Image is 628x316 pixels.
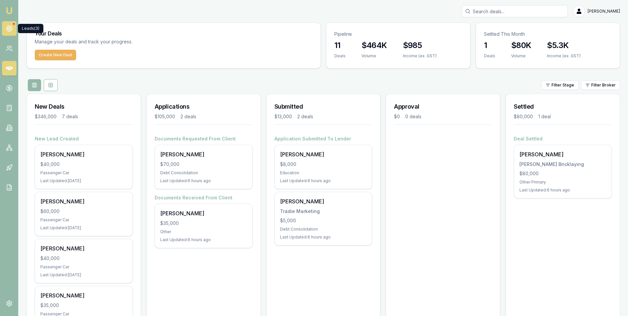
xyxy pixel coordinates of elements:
div: 1 deal [538,113,551,120]
div: $105,000 [155,113,175,120]
h4: Documents Received From Client [155,194,253,201]
div: Passenger Car [40,217,127,223]
div: $13,000 [274,113,292,120]
div: [PERSON_NAME] [40,150,127,158]
div: [PERSON_NAME] Bricklaying [519,161,606,168]
div: Income (ex. GST) [403,53,437,59]
div: $70,000 [160,161,247,168]
div: Education [280,170,367,176]
div: $40,000 [40,161,127,168]
div: [PERSON_NAME] [280,197,367,205]
h3: $464K [362,40,387,51]
div: Income (ex. GST) [547,53,581,59]
button: Create New Deal [35,50,76,60]
div: Debt Consolidation [280,227,367,232]
h3: Approval [394,102,492,111]
div: [PERSON_NAME] [280,150,367,158]
p: Pipeline [334,31,462,37]
div: Last Updated: [DATE] [40,272,127,278]
h3: $5.3K [547,40,581,51]
p: Settled This Month [484,31,612,37]
div: $0 [394,113,400,120]
div: Leads (3) [18,24,43,33]
button: Filter Broker [581,80,620,90]
div: $60,000 [40,208,127,215]
div: Last Updated: [DATE] [40,178,127,184]
div: Passenger Car [40,170,127,176]
h3: $80K [511,40,531,51]
div: $346,000 [35,113,57,120]
h3: $985 [403,40,437,51]
div: Last Updated: 6 hours ago [160,237,247,242]
span: Filter Stage [552,82,574,88]
div: $80,000 [514,113,533,120]
h3: Submitted [274,102,372,111]
div: Deals [334,53,346,59]
h3: New Deals [35,102,133,111]
div: [PERSON_NAME] [160,209,247,217]
span: Filter Broker [591,82,616,88]
img: emu-icon-u.png [5,7,13,15]
h3: 1 [484,40,495,51]
div: Last Updated: 6 hours ago [519,187,606,193]
button: Filter Stage [541,80,578,90]
div: $35,000 [40,302,127,309]
div: $8,000 [280,161,367,168]
div: [PERSON_NAME] [40,291,127,299]
div: Debt Consolidation [160,170,247,176]
div: Tradie Marketing [280,208,367,215]
input: Search deals [462,5,568,17]
h3: Applications [155,102,253,111]
div: Volume [362,53,387,59]
div: Volume [511,53,531,59]
div: 2 deals [297,113,313,120]
div: $80,000 [519,170,606,177]
div: 2 deals [180,113,196,120]
div: $40,000 [40,255,127,262]
div: Passenger Car [40,264,127,270]
div: Other Primary [519,180,606,185]
div: Last Updated: 6 hours ago [160,178,247,184]
h3: 11 [334,40,346,51]
h4: Deal Settled [514,135,612,142]
h4: Application Submitted To Lender [274,135,372,142]
h3: Settled [514,102,612,111]
div: Other [160,229,247,235]
div: Last Updated: 6 hours ago [280,178,367,184]
div: [PERSON_NAME] [519,150,606,158]
div: 0 deals [405,113,421,120]
div: [PERSON_NAME] [40,244,127,252]
span: [PERSON_NAME] [588,9,620,14]
h4: New Lead Created [35,135,133,142]
p: Manage your deals and track your progress. [35,38,204,46]
div: [PERSON_NAME] [40,197,127,205]
h3: Your Deals [35,31,313,36]
div: Last Updated: [DATE] [40,225,127,231]
div: 7 deals [62,113,78,120]
div: $5,000 [280,217,367,224]
div: Last Updated: 6 hours ago [280,235,367,240]
h4: Documents Requested From Client [155,135,253,142]
div: Deals [484,53,495,59]
div: [PERSON_NAME] [160,150,247,158]
div: $35,000 [160,220,247,227]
